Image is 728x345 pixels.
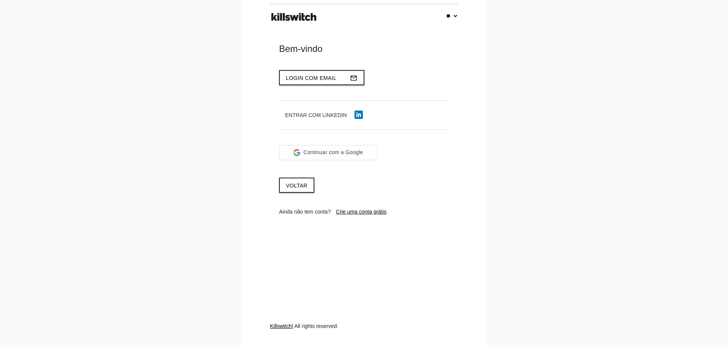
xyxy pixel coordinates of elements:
img: ks-logo-black-footer.png [270,10,318,24]
div: Continuar com a Google [279,145,378,160]
div: Bem-vindo [279,43,449,55]
span: Ainda não tem conta? [279,209,331,215]
span: Continuar com a Google [303,148,363,156]
img: linkedin-icon.png [355,111,363,119]
a: Voltar [279,178,314,193]
span: Entrar com LinkedIn [285,112,347,118]
button: Entrar com LinkedIn [279,108,369,122]
span: Login com email [286,75,337,81]
div: | All rights reserved. [270,322,458,345]
a: Killswitch [270,323,292,329]
i: mail_outline [350,71,358,85]
a: Crie uma conta grátis [336,209,386,215]
button: Login com emailmail_outline [279,70,364,85]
